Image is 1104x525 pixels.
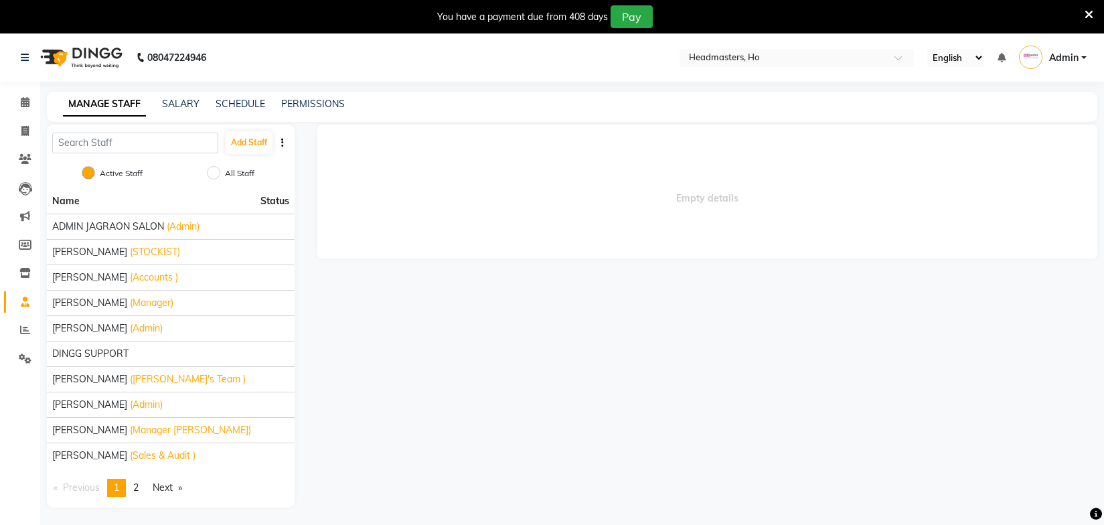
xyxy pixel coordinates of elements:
span: Previous [63,481,100,494]
span: [PERSON_NAME] [52,296,127,310]
span: (Admin) [130,321,163,335]
a: MANAGE STAFF [63,92,146,117]
b: 08047224946 [147,39,206,76]
span: Name [52,195,80,207]
span: [PERSON_NAME] [52,449,127,463]
span: (Manager) [130,296,173,310]
button: Pay [611,5,653,28]
span: [PERSON_NAME] [52,423,127,437]
span: ADMIN JAGRAON SALON [52,220,164,234]
span: [PERSON_NAME] [52,271,127,285]
span: 2 [133,481,139,494]
span: (STOCKIST) [130,245,180,259]
label: All Staff [225,167,254,179]
input: Search Staff [52,133,218,153]
span: Status [260,194,289,208]
span: [PERSON_NAME] [52,372,127,386]
span: DINGG SUPPORT [52,347,129,361]
div: You have a payment due from 408 days [437,10,608,24]
a: PERMISSIONS [281,98,345,110]
span: (Admin) [130,398,163,412]
span: (Accounts ) [130,271,178,285]
span: [PERSON_NAME] [52,321,127,335]
label: Active Staff [100,167,143,179]
span: Admin [1049,51,1079,65]
span: (Sales & Audit ) [130,449,195,463]
a: SCHEDULE [216,98,265,110]
a: SALARY [162,98,200,110]
a: Next [146,479,189,497]
span: 1 [114,481,119,494]
span: (Manager [PERSON_NAME]) [130,423,251,437]
img: Admin [1019,46,1042,69]
img: logo [34,39,126,76]
span: [PERSON_NAME] [52,398,127,412]
nav: Pagination [47,479,295,497]
span: Empty details [317,125,1097,258]
span: (Admin) [167,220,200,234]
span: ([PERSON_NAME]'s Team ) [130,372,246,386]
button: Add Staff [226,131,272,154]
span: [PERSON_NAME] [52,245,127,259]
